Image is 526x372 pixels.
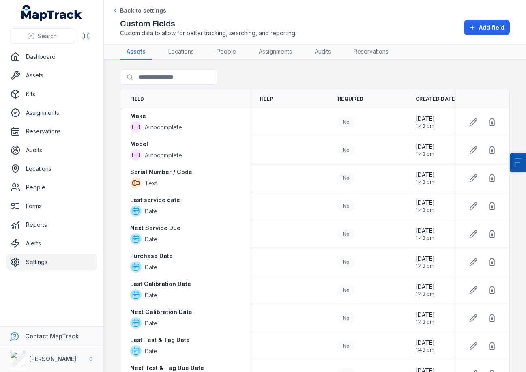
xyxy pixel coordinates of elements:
[145,151,182,159] span: Autocomplete
[162,44,200,60] a: Locations
[130,140,148,148] strong: Model
[130,252,173,260] strong: Purchase Date
[416,311,435,325] time: 05/09/2025, 1:43:35 pm
[338,200,354,212] div: No
[6,105,97,121] a: Assignments
[464,20,510,35] button: Add field
[130,307,192,316] strong: Next Calibration Date
[38,32,57,40] span: Search
[6,49,97,65] a: Dashboard
[252,44,298,60] a: Assignments
[6,142,97,158] a: Audits
[260,96,273,102] span: Help
[416,151,435,157] span: 1:43 pm
[416,227,435,241] time: 05/09/2025, 1:43:35 pm
[6,179,97,196] a: People
[416,339,435,353] time: 05/09/2025, 1:43:35 pm
[416,171,435,185] time: 05/09/2025, 1:43:35 pm
[416,347,435,353] span: 1:43 pm
[6,161,97,177] a: Locations
[120,6,166,15] span: Back to settings
[130,280,191,288] strong: Last Calibration Date
[112,6,166,15] a: Back to settings
[130,112,146,120] strong: Make
[145,291,157,299] span: Date
[338,144,354,156] div: No
[416,123,435,129] span: 1:43 pm
[145,235,157,243] span: Date
[338,256,354,268] div: No
[416,143,435,151] span: [DATE]
[145,347,157,355] span: Date
[479,24,505,32] span: Add field
[416,235,435,241] span: 1:43 pm
[130,96,144,102] span: Field
[416,263,435,269] span: 1:43 pm
[6,235,97,252] a: Alerts
[416,311,435,319] span: [DATE]
[6,67,97,84] a: Assets
[120,29,296,37] span: Custom data to allow for better tracking, searching, and reporting.
[416,255,435,269] time: 05/09/2025, 1:43:35 pm
[416,207,435,213] span: 1:43 pm
[338,172,354,184] div: No
[338,116,354,128] div: No
[338,312,354,324] div: No
[338,340,354,352] div: No
[120,44,152,60] a: Assets
[416,179,435,185] span: 1:43 pm
[145,179,157,187] span: Text
[416,115,435,123] span: [DATE]
[145,263,157,271] span: Date
[130,335,190,344] strong: Last Test & Tag Date
[120,18,296,29] h2: Custom Fields
[145,207,157,215] span: Date
[416,319,435,325] span: 1:43 pm
[416,143,435,157] time: 05/09/2025, 1:43:35 pm
[416,227,435,235] span: [DATE]
[29,355,76,362] strong: [PERSON_NAME]
[416,199,435,207] span: [DATE]
[416,199,435,213] time: 05/09/2025, 1:43:35 pm
[25,333,79,340] strong: Contact MapTrack
[130,168,192,176] strong: Serial Number / Code
[6,123,97,140] a: Reservations
[6,198,97,214] a: Forms
[6,217,97,233] a: Reports
[145,123,182,131] span: Autocomplete
[338,284,354,296] div: No
[347,44,395,60] a: Reservations
[416,283,435,291] span: [DATE]
[210,44,243,60] a: People
[6,86,97,102] a: Kits
[416,115,435,129] time: 05/09/2025, 1:43:35 pm
[130,224,180,232] strong: Next Service Due
[130,196,180,204] strong: Last service date
[21,5,82,21] a: MapTrack
[10,28,75,44] button: Search
[416,255,435,263] span: [DATE]
[416,283,435,297] time: 05/09/2025, 1:43:35 pm
[416,291,435,297] span: 1:43 pm
[416,96,455,102] span: Created Date
[416,339,435,347] span: [DATE]
[130,363,204,372] strong: Next Test & Tag Due Date
[416,171,435,179] span: [DATE]
[6,254,97,270] a: Settings
[145,319,157,327] span: Date
[338,228,354,240] div: No
[308,44,337,60] a: Audits
[338,96,363,102] span: Required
